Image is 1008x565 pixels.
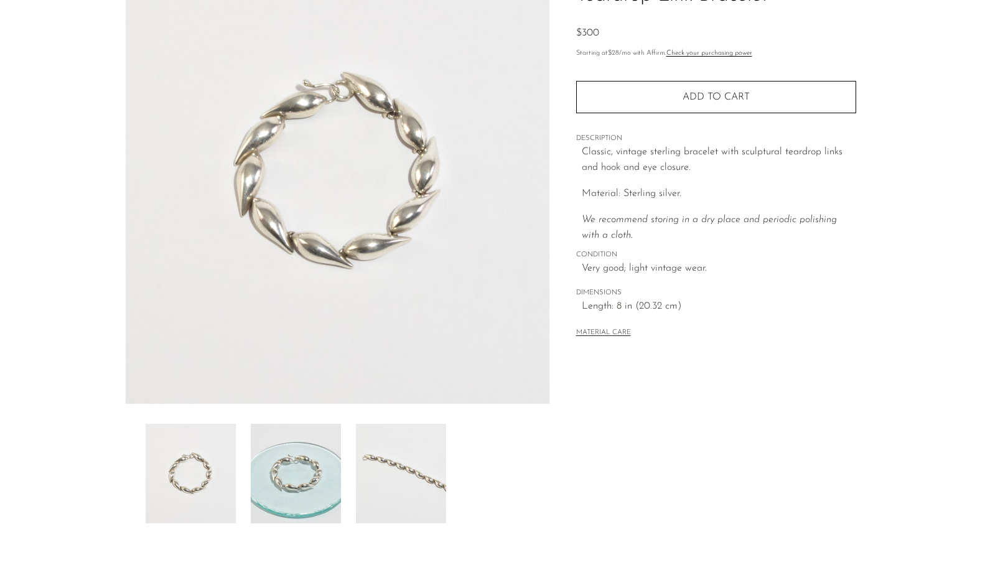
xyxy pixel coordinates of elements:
span: Length: 8 in (20.32 cm) [582,299,856,315]
button: Add to cart [576,81,856,113]
p: Classic, vintage sterling bracelet with sculptural teardrop links and hook and eye closure. [582,144,856,176]
a: Check your purchasing power - Learn more about Affirm Financing (opens in modal) [666,50,752,57]
span: DIMENSIONS [576,287,856,299]
span: CONDITION [576,250,856,261]
button: MATERIAL CARE [576,329,631,338]
span: DESCRIPTION [576,133,856,144]
span: $28 [608,50,619,57]
img: Teardrop Link Bracelet [146,424,236,523]
img: Teardrop Link Bracelet [251,424,341,523]
img: Teardrop Link Bracelet [356,424,446,523]
span: $300 [576,28,599,38]
i: We recommend storing in a dry place and periodic polishing with a cloth. [582,215,837,241]
p: Material: Sterling silver. [582,186,856,202]
p: Starting at /mo with Affirm. [576,48,856,59]
span: Add to cart [683,92,750,102]
span: Very good; light vintage wear. [582,261,856,277]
